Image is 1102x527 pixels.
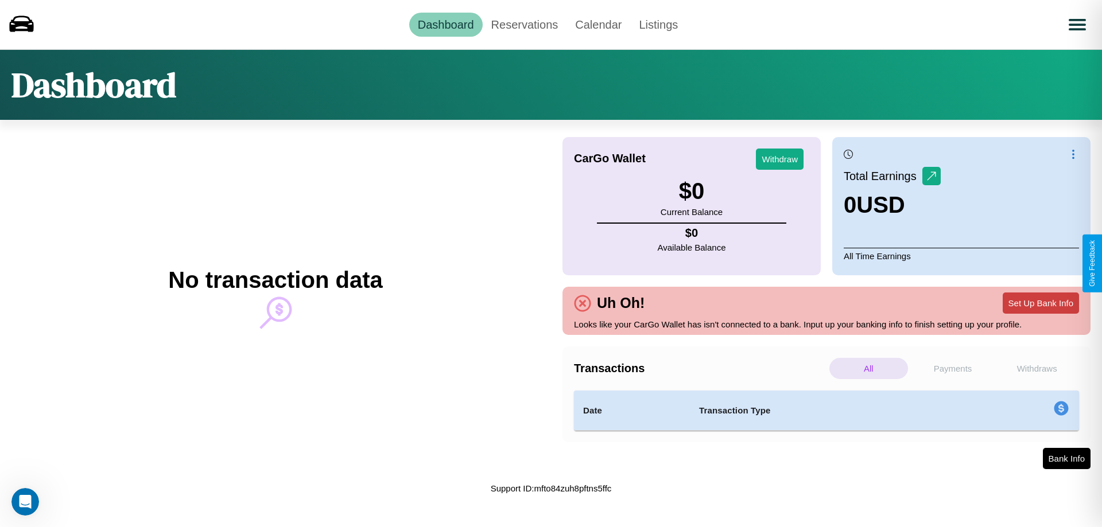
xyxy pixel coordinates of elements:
[844,166,922,186] p: Total Earnings
[1003,292,1079,314] button: Set Up Bank Info
[998,358,1076,379] p: Withdraws
[483,13,567,37] a: Reservations
[630,13,686,37] a: Listings
[491,481,612,496] p: Support ID: mfto84zuh8pftns5ffc
[566,13,630,37] a: Calendar
[914,358,992,379] p: Payments
[661,178,723,204] h3: $ 0
[661,204,723,220] p: Current Balance
[1061,9,1093,41] button: Open menu
[699,404,960,417] h4: Transaction Type
[1088,240,1096,287] div: Give Feedback
[11,61,176,108] h1: Dashboard
[168,267,382,293] h2: No transaction data
[1043,448,1091,469] button: Bank Info
[829,358,908,379] p: All
[574,391,1079,431] table: simple table
[658,240,726,255] p: Available Balance
[591,295,650,311] h4: Uh Oh!
[658,227,726,240] h4: $ 0
[756,149,804,170] button: Withdraw
[583,404,681,417] h4: Date
[844,248,1079,264] p: All Time Earnings
[574,152,646,165] h4: CarGo Wallet
[574,317,1079,332] p: Looks like your CarGo Wallet has isn't connected to a bank. Input up your banking info to finish ...
[844,192,941,218] h3: 0 USD
[11,488,39,516] iframe: Intercom live chat
[574,362,826,375] h4: Transactions
[409,13,483,37] a: Dashboard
